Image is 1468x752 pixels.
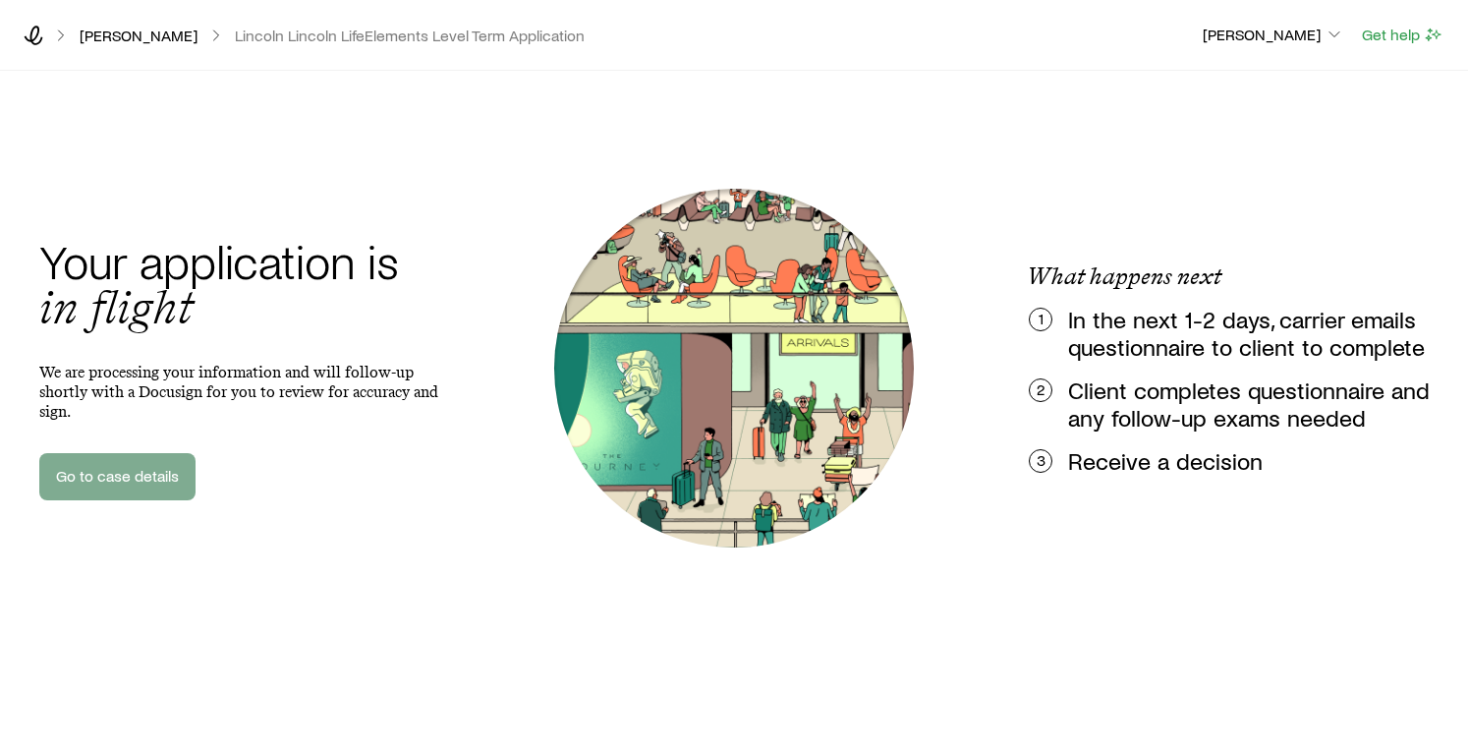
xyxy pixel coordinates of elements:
[1068,376,1452,432] p: Client completes questionnaire and any follow-up exams needed
[39,284,399,331] h2: in flight
[1039,309,1044,328] p: 1
[1068,447,1452,475] p: Receive a decision
[1037,450,1045,470] p: 3
[1037,379,1045,399] p: 2
[234,27,586,45] button: Lincoln Lincoln LifeElements Level Term Application
[39,237,399,284] h2: Your application is
[39,363,441,422] p: We are processing your information and will follow-up shortly with a Docusign for you to review f...
[79,27,198,45] a: [PERSON_NAME]
[39,453,196,500] a: Go to case details
[1027,262,1221,290] p: What happens next
[1361,24,1444,46] button: Get help
[1203,25,1344,44] p: [PERSON_NAME]
[1068,306,1452,361] p: In the next 1-2 days, carrier emails questionnaire to client to complete
[1202,24,1345,47] button: [PERSON_NAME]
